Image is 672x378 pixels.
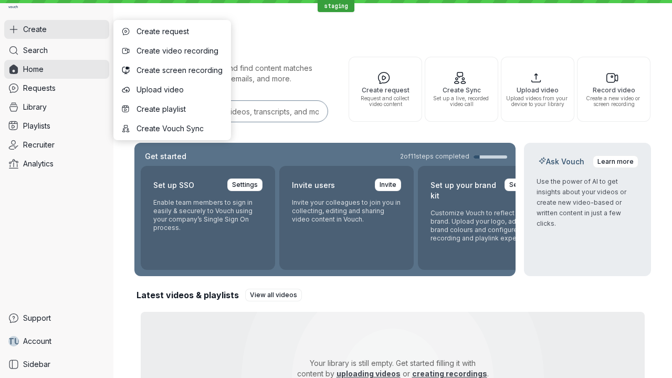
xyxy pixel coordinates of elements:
[501,57,574,122] button: Upload videoUpload videos from your device to your library
[136,289,239,301] h2: Latest videos & playlists
[134,63,330,84] p: Search for any keywords and find content matches through transcriptions, user emails, and more.
[400,152,507,161] a: 2of11steps completed
[430,209,540,243] p: Customize Vouch to reflect your brand. Upload your logo, adjust brand colours and configure the r...
[375,178,401,191] a: Invite
[582,96,646,107] span: Create a new video or screen recording
[115,80,229,99] button: Upload video
[23,83,56,93] span: Requests
[136,104,223,114] span: Create playlist
[4,4,22,12] a: Go to homepage
[430,178,498,203] h2: Set up your brand kit
[505,178,540,191] a: Settings
[597,156,634,167] span: Learn more
[537,156,586,167] h2: Ask Vouch
[4,135,109,154] a: Recruiter
[8,336,14,346] span: T
[425,57,498,122] button: Create SyncSet up a live, recorded video call
[136,85,223,95] span: Upload video
[582,87,646,93] span: Record video
[4,154,109,173] a: Analytics
[4,98,109,117] a: Library
[353,96,417,107] span: Request and collect video content
[134,21,651,50] h1: Hi, Test!
[429,87,493,93] span: Create Sync
[153,178,194,192] h2: Set up SSO
[245,289,302,301] a: View all videos
[4,20,109,39] button: Create
[429,96,493,107] span: Set up a live, recorded video call
[136,26,223,37] span: Create request
[353,87,417,93] span: Create request
[4,79,109,98] a: Requests
[250,290,297,300] span: View all videos
[380,180,396,190] span: Invite
[143,151,188,162] h2: Get started
[4,332,109,351] a: TUAccount
[23,313,51,323] span: Support
[23,336,51,346] span: Account
[115,41,229,60] button: Create video recording
[337,369,401,378] a: uploading videos
[115,22,229,41] button: Create request
[292,178,335,192] h2: Invite users
[136,46,223,56] span: Create video recording
[14,336,20,346] span: U
[115,100,229,119] button: Create playlist
[577,57,650,122] button: Record videoCreate a new video or screen recording
[23,24,47,35] span: Create
[136,123,223,134] span: Create Vouch Sync
[115,119,229,138] button: Create Vouch Sync
[136,65,223,76] span: Create screen recording
[593,155,638,168] a: Learn more
[4,60,109,79] a: Home
[4,355,109,374] a: Sidebar
[23,159,54,169] span: Analytics
[232,180,258,190] span: Settings
[153,198,262,232] p: Enable team members to sign in easily & securely to Vouch using your company’s Single Sign On pro...
[23,102,47,112] span: Library
[23,359,50,370] span: Sidebar
[23,121,50,131] span: Playlists
[227,178,262,191] a: Settings
[23,64,44,75] span: Home
[4,309,109,328] a: Support
[4,41,109,60] a: Search
[509,180,535,190] span: Settings
[4,117,109,135] a: Playlists
[537,176,638,229] p: Use the power of AI to get insights about your videos or create new video-based or written conten...
[115,61,229,80] button: Create screen recording
[506,96,570,107] span: Upload videos from your device to your library
[400,152,469,161] span: 2 of 11 steps completed
[349,57,422,122] button: Create requestRequest and collect video content
[506,87,570,93] span: Upload video
[23,140,55,150] span: Recruiter
[412,369,487,378] a: creating recordings
[292,198,401,224] p: Invite your colleagues to join you in collecting, editing and sharing video content in Vouch.
[23,45,48,56] span: Search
